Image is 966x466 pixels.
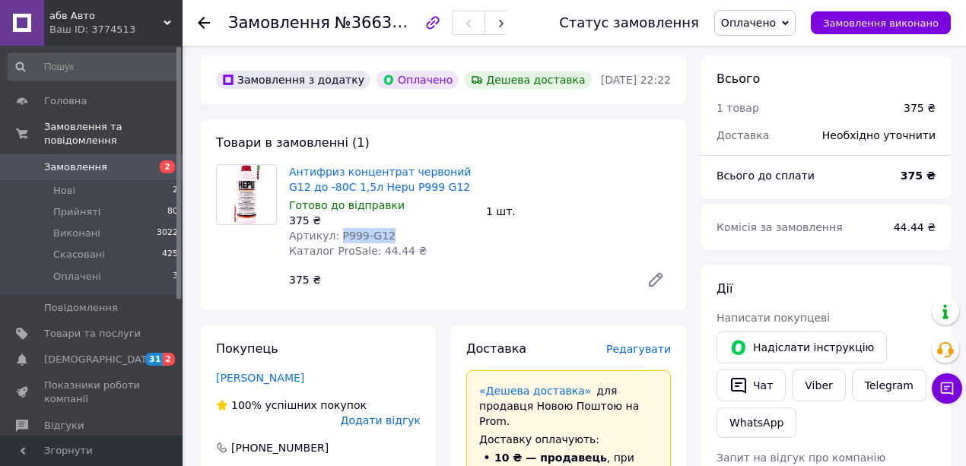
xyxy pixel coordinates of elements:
div: 1 шт. [480,201,677,222]
span: 100% [231,399,262,411]
span: Замовлення [44,160,107,174]
span: [DEMOGRAPHIC_DATA] [44,353,157,366]
img: Антифриз концентрат червоний G12 до -80С 1,5л Hepu P999 G12 [232,165,262,224]
a: [PERSON_NAME] [216,372,304,384]
span: Скасовані [53,248,105,262]
span: Доставка [466,341,526,356]
a: Антифриз концентрат червоний G12 до -80С 1,5л Hepu P999 G12 [289,166,471,193]
span: 2 [173,184,178,198]
span: 2 [160,160,175,173]
div: Необхідно уточнити [813,119,945,152]
span: Замовлення виконано [823,17,939,29]
div: 375 ₴ [904,100,936,116]
div: для продавця Новою Поштою на Prom. [479,383,658,429]
span: Оплачено [721,17,776,29]
span: 3022 [157,227,178,240]
span: 1 товар [717,102,759,114]
span: Виконані [53,227,100,240]
span: Нові [53,184,75,198]
span: №366380001 [335,13,443,32]
span: 10 ₴ — продавець [494,452,607,464]
span: Редагувати [606,343,671,355]
span: Написати покупцеві [717,312,830,324]
span: Товари в замовленні (1) [216,135,370,150]
span: Запит на відгук про компанію [717,452,885,464]
a: Viber [792,369,845,401]
span: Оплачені [53,270,101,284]
div: Повернутися назад [198,15,210,30]
span: Повідомлення [44,301,118,315]
span: Замовлення [228,14,330,32]
span: Комісія за замовлення [717,221,843,233]
div: 375 ₴ [289,213,474,228]
button: Надіслати інструкцію [717,331,887,363]
div: успішних покупок [216,398,367,413]
span: Показники роботи компанії [44,379,141,406]
span: 44.44 ₴ [894,221,936,233]
span: Прийняті [53,205,100,219]
b: 375 ₴ [901,170,936,182]
span: Додати відгук [341,414,421,426]
span: Покупець [216,341,278,356]
div: Дешева доставка [465,71,591,89]
div: Статус замовлення [559,15,699,30]
span: 3 [173,270,178,284]
div: [PHONE_NUMBER] [230,440,330,455]
div: Ваш ID: 3774513 [49,23,183,36]
span: Дії [717,281,732,296]
div: 375 ₴ [283,269,634,290]
span: Товари та послуги [44,327,141,341]
a: «Дешева доставка» [479,385,591,397]
span: Всього [717,71,760,86]
span: 2 [163,353,175,366]
span: Готово до відправки [289,199,405,211]
button: Чат з покупцем [932,373,962,404]
span: Артикул: P999-G12 [289,230,396,242]
a: Редагувати [640,265,671,295]
div: Замовлення з додатку [216,71,370,89]
a: Telegram [852,369,926,401]
span: Всього до сплати [717,170,815,182]
span: Замовлення та повідомлення [44,120,183,147]
div: Оплачено [377,71,459,89]
span: Доставка [717,129,769,141]
span: 425 [162,248,178,262]
div: Доставку оплачують: [479,432,658,447]
span: абв Авто [49,9,164,23]
span: Головна [44,94,87,108]
span: Відгуки [44,419,84,433]
span: Каталог ProSale: 44.44 ₴ [289,245,427,257]
input: Пошук [8,53,180,81]
a: WhatsApp [717,407,796,438]
span: 80 [167,205,178,219]
button: Замовлення виконано [811,11,951,34]
button: Чат [717,369,786,401]
span: 31 [145,353,163,366]
time: [DATE] 22:22 [601,74,671,86]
